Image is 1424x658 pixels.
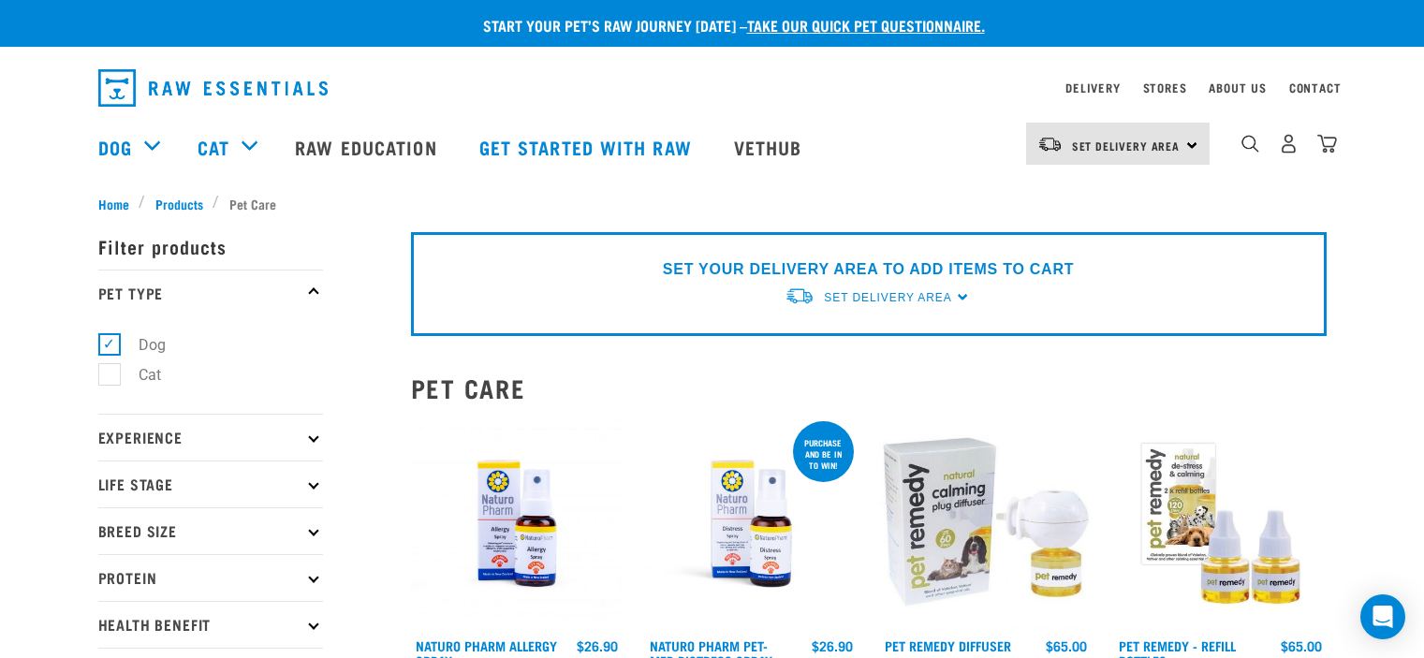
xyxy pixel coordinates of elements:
a: Vethub [715,110,826,184]
div: Open Intercom Messenger [1360,594,1405,639]
div: $65.00 [1281,638,1322,653]
p: Breed Size [98,507,323,554]
img: Pet remedy refills [1114,417,1327,630]
a: Stores [1143,84,1187,91]
a: Contact [1289,84,1342,91]
p: Protein [98,554,323,601]
p: Filter products [98,223,323,270]
img: Pet Remedy [880,417,1093,630]
img: Raw Essentials Logo [98,69,328,107]
a: About Us [1209,84,1266,91]
img: van-moving.png [1037,136,1063,153]
p: Health Benefit [98,601,323,648]
div: $26.90 [812,638,853,653]
label: Cat [109,363,169,387]
a: Get started with Raw [461,110,715,184]
h2: Pet Care [411,373,1327,402]
img: home-icon@2x.png [1317,134,1337,154]
a: Pet Remedy Diffuser [885,642,1011,649]
a: Cat [198,133,229,161]
img: van-moving.png [785,286,815,306]
nav: dropdown navigation [83,62,1342,114]
a: Products [145,194,213,213]
a: take our quick pet questionnaire. [747,21,985,29]
div: Purchase and be in to win! [793,429,854,479]
img: user.png [1279,134,1299,154]
img: RE Product Shoot 2023 Nov8635 [645,417,858,630]
p: Experience [98,414,323,461]
a: Dog [98,133,132,161]
img: home-icon-1@2x.png [1241,135,1259,153]
label: Dog [109,333,173,357]
span: Home [98,194,129,213]
div: $26.90 [577,638,618,653]
a: Raw Education [276,110,460,184]
img: 2023 AUG RE Product1728 [411,417,624,630]
p: Life Stage [98,461,323,507]
a: Home [98,194,139,213]
nav: breadcrumbs [98,194,1327,213]
span: Set Delivery Area [824,291,951,304]
span: Set Delivery Area [1072,142,1181,149]
p: Pet Type [98,270,323,316]
div: $65.00 [1046,638,1087,653]
a: Delivery [1065,84,1120,91]
span: Products [155,194,203,213]
p: SET YOUR DELIVERY AREA TO ADD ITEMS TO CART [663,258,1074,281]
